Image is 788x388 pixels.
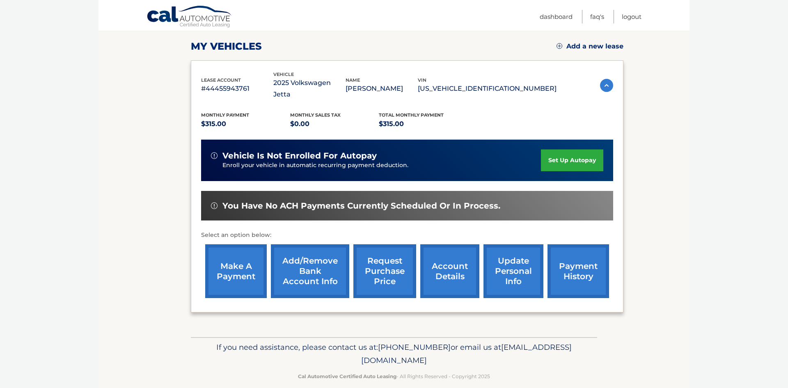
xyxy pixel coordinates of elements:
[418,83,557,94] p: [US_VEHICLE_IDENTIFICATION_NUMBER]
[379,112,444,118] span: Total Monthly Payment
[379,118,468,130] p: $315.00
[205,244,267,298] a: make a payment
[378,342,451,352] span: [PHONE_NUMBER]
[201,112,249,118] span: Monthly Payment
[201,118,290,130] p: $315.00
[420,244,479,298] a: account details
[271,244,349,298] a: Add/Remove bank account info
[273,71,294,77] span: vehicle
[418,77,426,83] span: vin
[211,152,218,159] img: alert-white.svg
[201,77,241,83] span: lease account
[290,118,379,130] p: $0.00
[557,43,562,49] img: add.svg
[547,244,609,298] a: payment history
[557,42,623,51] a: Add a new lease
[201,83,273,94] p: #44455943761
[147,5,233,29] a: Cal Automotive
[346,83,418,94] p: [PERSON_NAME]
[353,244,416,298] a: request purchase price
[196,372,592,381] p: - All Rights Reserved - Copyright 2025
[222,161,541,170] p: Enroll your vehicle in automatic recurring payment deduction.
[590,10,604,23] a: FAQ's
[298,373,396,379] strong: Cal Automotive Certified Auto Leasing
[622,10,641,23] a: Logout
[540,10,573,23] a: Dashboard
[273,77,346,100] p: 2025 Volkswagen Jetta
[201,230,613,240] p: Select an option below:
[483,244,543,298] a: update personal info
[211,202,218,209] img: alert-white.svg
[541,149,603,171] a: set up autopay
[191,40,262,53] h2: my vehicles
[346,77,360,83] span: name
[361,342,572,365] span: [EMAIL_ADDRESS][DOMAIN_NAME]
[600,79,613,92] img: accordion-active.svg
[290,112,341,118] span: Monthly sales Tax
[222,151,377,161] span: vehicle is not enrolled for autopay
[222,201,500,211] span: You have no ACH payments currently scheduled or in process.
[196,341,592,367] p: If you need assistance, please contact us at: or email us at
